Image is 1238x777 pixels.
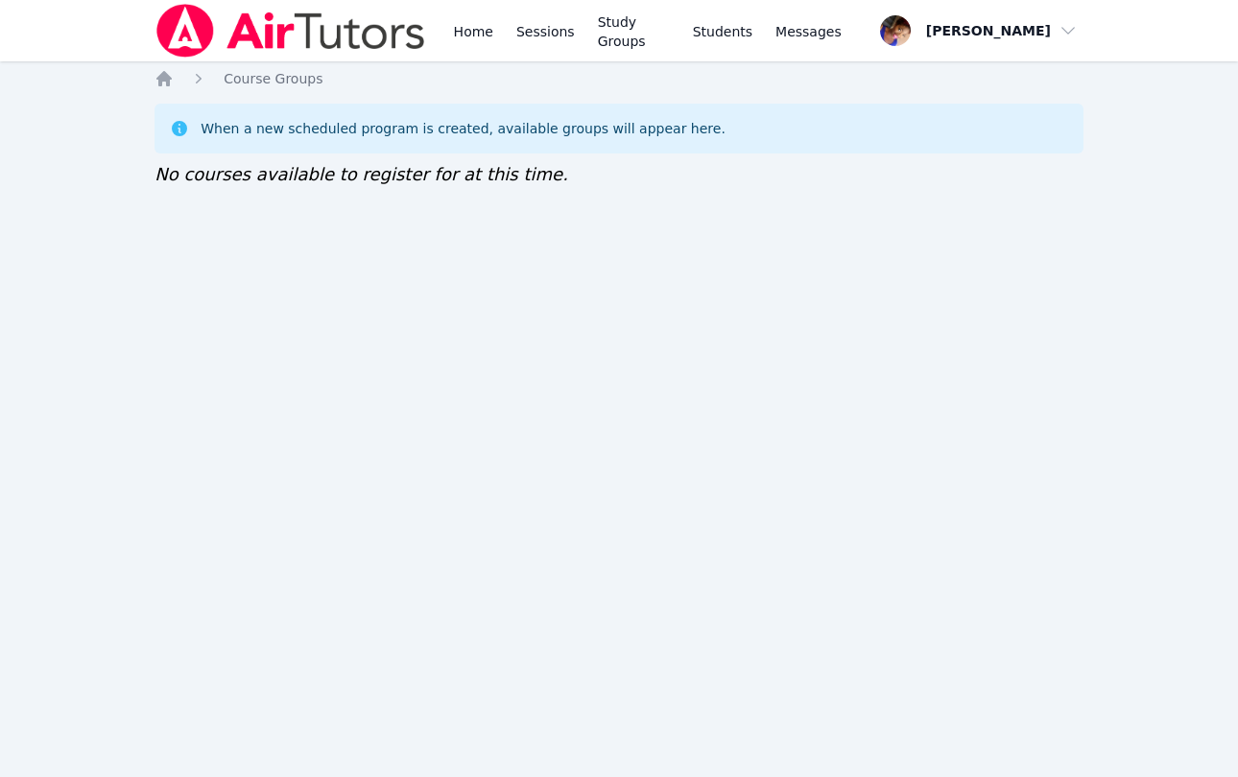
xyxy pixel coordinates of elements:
[155,69,1083,88] nav: Breadcrumb
[224,69,322,88] a: Course Groups
[224,71,322,86] span: Course Groups
[775,22,842,41] span: Messages
[155,4,426,58] img: Air Tutors
[155,164,568,184] span: No courses available to register for at this time.
[201,119,726,138] div: When a new scheduled program is created, available groups will appear here.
